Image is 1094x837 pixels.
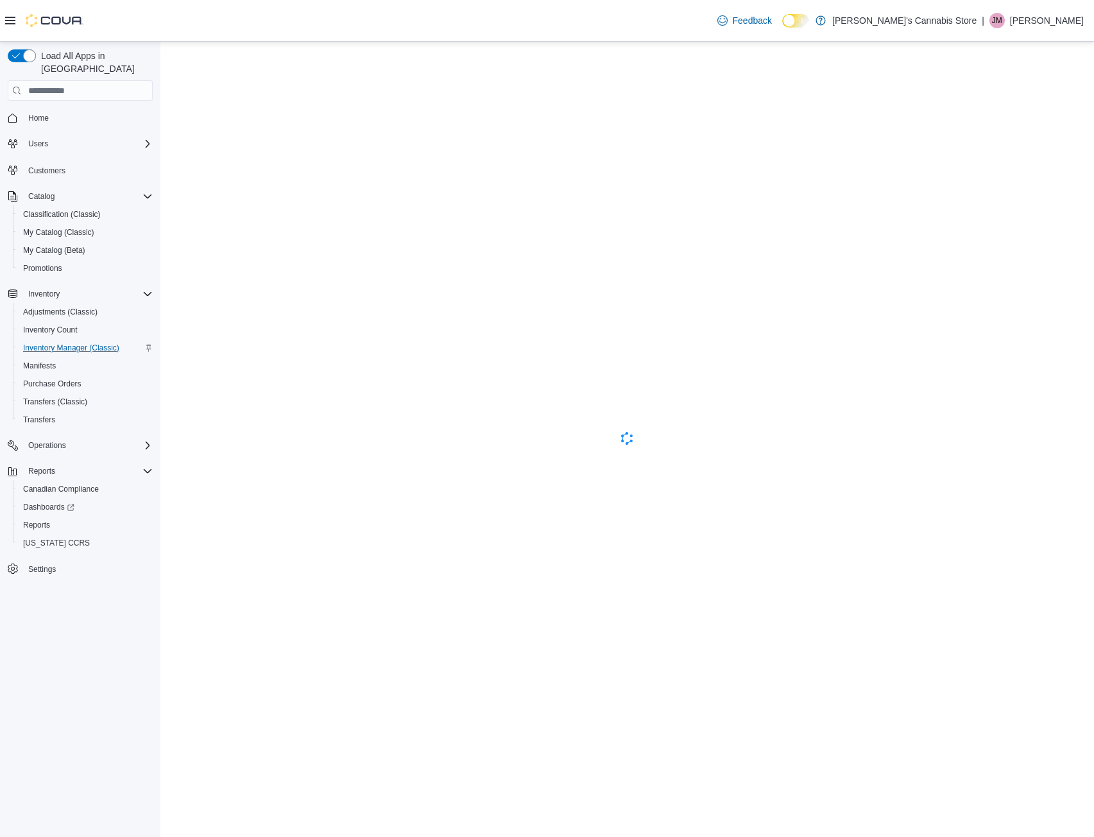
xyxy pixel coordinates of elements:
[23,136,153,151] span: Users
[13,339,158,357] button: Inventory Manager (Classic)
[992,13,1002,28] span: JM
[18,243,153,258] span: My Catalog (Beta)
[28,191,55,202] span: Catalog
[18,358,61,374] a: Manifests
[23,136,53,151] button: Users
[18,535,153,551] span: Washington CCRS
[26,14,83,27] img: Cova
[18,499,80,515] a: Dashboards
[28,289,60,299] span: Inventory
[3,187,158,205] button: Catalog
[8,103,153,612] nav: Complex example
[18,207,153,222] span: Classification (Classic)
[18,304,153,320] span: Adjustments (Classic)
[23,538,90,548] span: [US_STATE] CCRS
[3,436,158,454] button: Operations
[13,375,158,393] button: Purchase Orders
[18,412,153,427] span: Transfers
[23,325,78,335] span: Inventory Count
[23,307,98,317] span: Adjustments (Classic)
[13,259,158,277] button: Promotions
[18,394,92,410] a: Transfers (Classic)
[13,321,158,339] button: Inventory Count
[23,189,60,204] button: Catalog
[13,357,158,375] button: Manifests
[982,13,984,28] p: |
[23,415,55,425] span: Transfers
[28,440,66,451] span: Operations
[23,463,153,479] span: Reports
[23,438,153,453] span: Operations
[28,139,48,149] span: Users
[782,14,809,28] input: Dark Mode
[23,286,153,302] span: Inventory
[23,379,81,389] span: Purchase Orders
[18,517,55,533] a: Reports
[23,162,153,178] span: Customers
[13,480,158,498] button: Canadian Compliance
[13,303,158,321] button: Adjustments (Classic)
[23,463,60,479] button: Reports
[712,8,777,33] a: Feedback
[18,412,60,427] a: Transfers
[28,113,49,123] span: Home
[13,516,158,534] button: Reports
[3,108,158,127] button: Home
[3,135,158,153] button: Users
[23,263,62,273] span: Promotions
[18,340,124,356] a: Inventory Manager (Classic)
[28,564,56,574] span: Settings
[733,14,772,27] span: Feedback
[18,225,99,240] a: My Catalog (Classic)
[13,534,158,552] button: [US_STATE] CCRS
[1010,13,1084,28] p: [PERSON_NAME]
[18,499,153,515] span: Dashboards
[3,560,158,578] button: Settings
[18,207,106,222] a: Classification (Classic)
[23,286,65,302] button: Inventory
[18,340,153,356] span: Inventory Manager (Classic)
[989,13,1005,28] div: James McKenna
[23,163,71,178] a: Customers
[36,49,153,75] span: Load All Apps in [GEOGRAPHIC_DATA]
[832,13,977,28] p: [PERSON_NAME]'s Cannabis Store
[13,205,158,223] button: Classification (Classic)
[18,376,87,392] a: Purchase Orders
[13,498,158,516] a: Dashboards
[3,285,158,303] button: Inventory
[13,411,158,429] button: Transfers
[23,438,71,453] button: Operations
[18,481,153,497] span: Canadian Compliance
[3,462,158,480] button: Reports
[18,322,83,338] a: Inventory Count
[13,223,158,241] button: My Catalog (Classic)
[23,502,74,512] span: Dashboards
[18,261,67,276] a: Promotions
[23,110,54,126] a: Home
[3,160,158,179] button: Customers
[18,243,90,258] a: My Catalog (Beta)
[23,520,50,530] span: Reports
[18,376,153,392] span: Purchase Orders
[23,209,101,220] span: Classification (Classic)
[23,562,61,577] a: Settings
[23,245,85,255] span: My Catalog (Beta)
[23,343,119,353] span: Inventory Manager (Classic)
[23,361,56,371] span: Manifests
[18,225,153,240] span: My Catalog (Classic)
[23,561,153,577] span: Settings
[28,466,55,476] span: Reports
[18,535,95,551] a: [US_STATE] CCRS
[18,322,153,338] span: Inventory Count
[18,304,103,320] a: Adjustments (Classic)
[13,393,158,411] button: Transfers (Classic)
[23,397,87,407] span: Transfers (Classic)
[23,110,153,126] span: Home
[13,241,158,259] button: My Catalog (Beta)
[28,166,65,176] span: Customers
[18,358,153,374] span: Manifests
[18,394,153,410] span: Transfers (Classic)
[18,261,153,276] span: Promotions
[18,517,153,533] span: Reports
